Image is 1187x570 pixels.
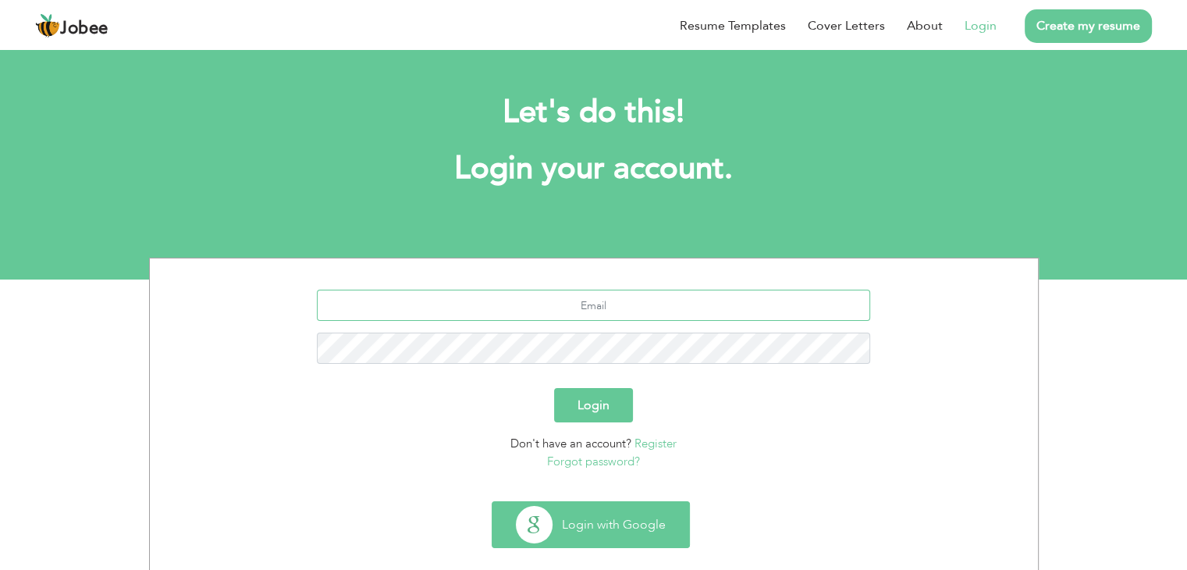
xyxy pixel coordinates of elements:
[35,13,108,38] a: Jobee
[492,502,689,547] button: Login with Google
[808,16,885,35] a: Cover Letters
[35,13,60,38] img: jobee.io
[1025,9,1152,43] a: Create my resume
[634,436,677,451] a: Register
[172,148,1015,189] h1: Login your account.
[680,16,786,35] a: Resume Templates
[60,20,108,37] span: Jobee
[547,454,640,469] a: Forgot password?
[510,436,631,451] span: Don't have an account?
[907,16,943,35] a: About
[172,92,1015,133] h2: Let's do this!
[554,388,633,422] button: Login
[965,16,997,35] a: Login
[317,290,870,321] input: Email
